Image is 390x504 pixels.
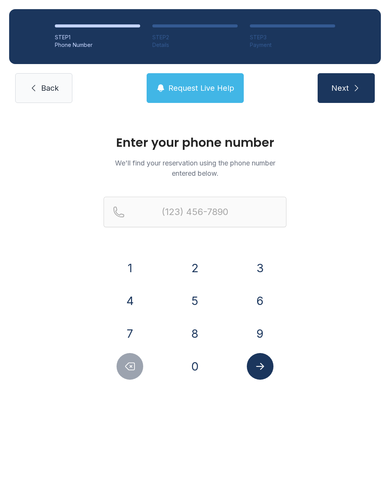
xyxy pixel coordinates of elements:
[247,353,273,380] button: Submit lookup form
[250,34,335,41] div: STEP 3
[117,353,143,380] button: Delete number
[182,320,208,347] button: 8
[247,287,273,314] button: 6
[250,41,335,49] div: Payment
[247,255,273,281] button: 3
[182,255,208,281] button: 2
[152,41,238,49] div: Details
[247,320,273,347] button: 9
[55,34,140,41] div: STEP 1
[117,320,143,347] button: 7
[182,353,208,380] button: 0
[104,197,286,227] input: Reservation phone number
[55,41,140,49] div: Phone Number
[41,83,59,93] span: Back
[331,83,349,93] span: Next
[152,34,238,41] div: STEP 2
[117,255,143,281] button: 1
[104,136,286,149] h1: Enter your phone number
[168,83,234,93] span: Request Live Help
[117,287,143,314] button: 4
[182,287,208,314] button: 5
[104,158,286,178] p: We'll find your reservation using the phone number entered below.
